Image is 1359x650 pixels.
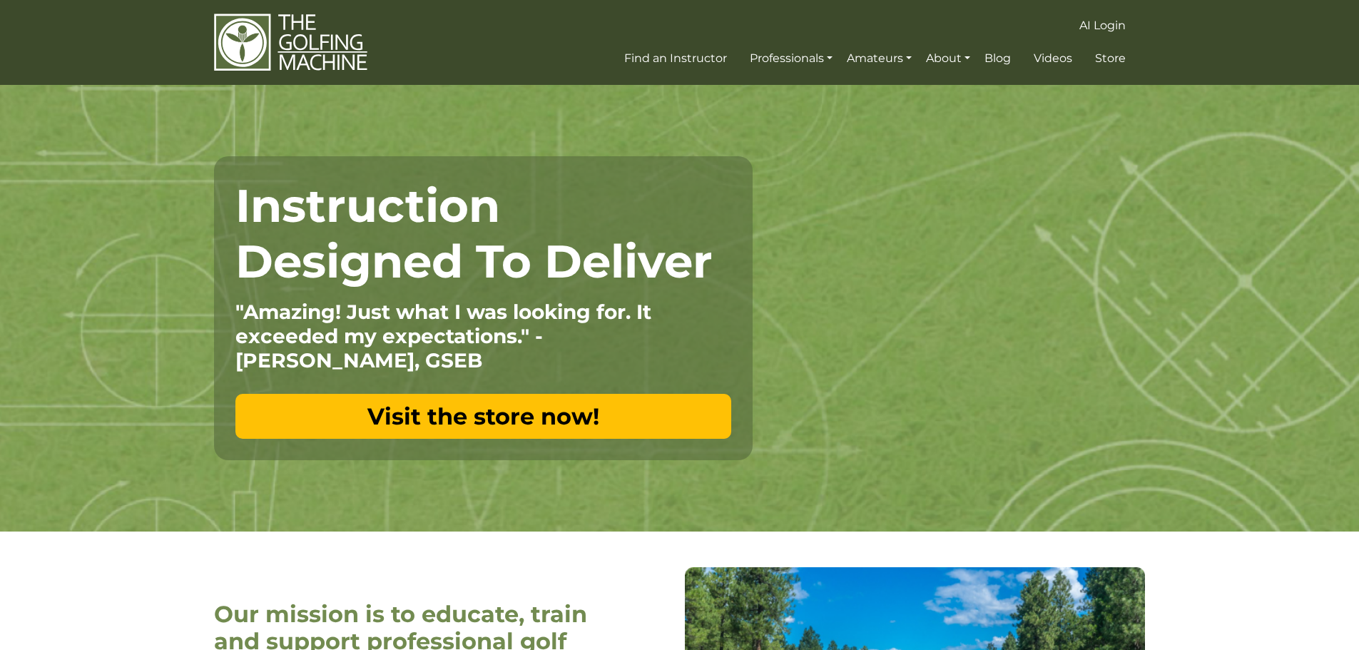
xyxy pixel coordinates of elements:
[1095,51,1126,65] span: Store
[843,46,915,71] a: Amateurs
[746,46,836,71] a: Professionals
[981,46,1014,71] a: Blog
[621,46,731,71] a: Find an Instructor
[922,46,974,71] a: About
[1076,13,1129,39] a: AI Login
[1091,46,1129,71] a: Store
[1030,46,1076,71] a: Videos
[1034,51,1072,65] span: Videos
[624,51,727,65] span: Find an Instructor
[214,13,367,72] img: The Golfing Machine
[235,300,731,372] p: "Amazing! Just what I was looking for. It exceeded my expectations." - [PERSON_NAME], GSEB
[235,178,731,289] h1: Instruction Designed To Deliver
[235,394,731,439] a: Visit the store now!
[1079,19,1126,32] span: AI Login
[984,51,1011,65] span: Blog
